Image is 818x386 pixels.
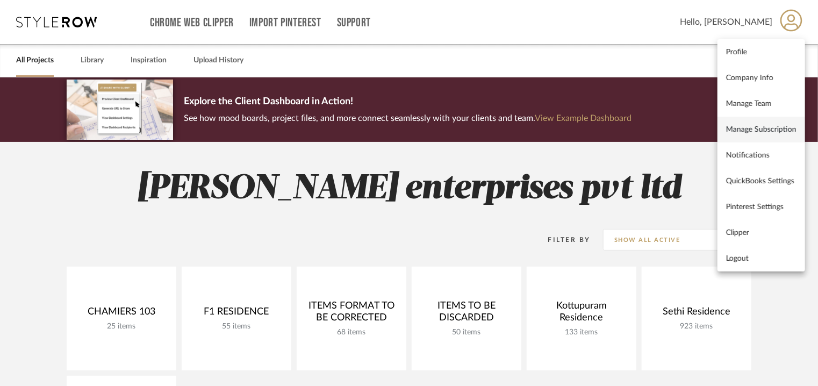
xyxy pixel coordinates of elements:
span: Notifications [726,151,797,160]
span: Clipper [726,228,797,237]
span: Manage Subscription [726,125,797,134]
span: Logout [726,254,797,263]
span: Pinterest Settings [726,202,797,211]
span: Manage Team [726,99,797,108]
span: QuickBooks Settings [726,176,797,185]
span: Profile [726,47,797,56]
span: Company Info [726,73,797,82]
